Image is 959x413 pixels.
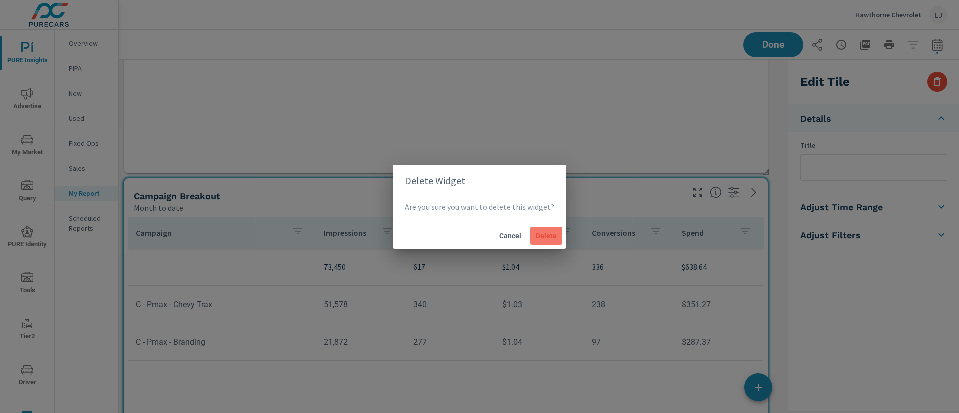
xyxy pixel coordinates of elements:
span: Delete [534,231,558,240]
button: Delete [530,227,562,245]
p: Are you sure you want to delete this widget? [405,201,554,213]
button: Cancel [494,227,526,245]
h2: Delete Widget [405,173,554,189]
span: Cancel [498,231,522,240]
